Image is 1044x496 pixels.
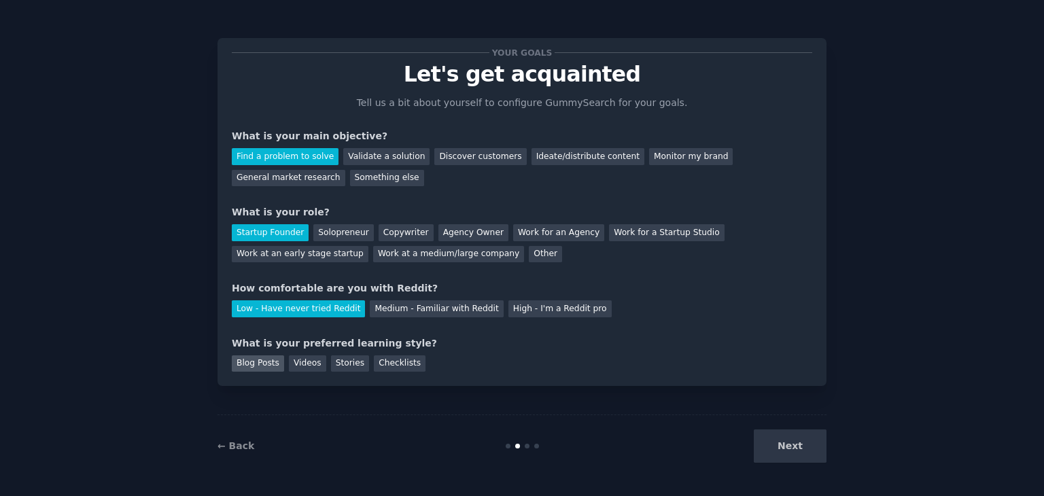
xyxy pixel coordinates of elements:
p: Let's get acquainted [232,63,812,86]
p: Tell us a bit about yourself to configure GummySearch for your goals. [351,96,693,110]
div: Something else [350,170,424,187]
div: Discover customers [434,148,526,165]
div: General market research [232,170,345,187]
div: Validate a solution [343,148,430,165]
div: What is your role? [232,205,812,219]
div: What is your main objective? [232,129,812,143]
div: How comfortable are you with Reddit? [232,281,812,296]
div: Medium - Familiar with Reddit [370,300,503,317]
div: Low - Have never tried Reddit [232,300,365,317]
div: Work for an Agency [513,224,604,241]
div: Other [529,246,562,263]
div: Solopreneur [313,224,373,241]
div: Videos [289,355,326,372]
div: Work for a Startup Studio [609,224,724,241]
div: Stories [331,355,369,372]
div: Find a problem to solve [232,148,338,165]
span: Your goals [489,46,555,60]
div: High - I'm a Reddit pro [508,300,612,317]
div: Blog Posts [232,355,284,372]
div: Copywriter [379,224,434,241]
div: Checklists [374,355,425,372]
div: Agency Owner [438,224,508,241]
div: Work at a medium/large company [373,246,524,263]
div: Monitor my brand [649,148,733,165]
div: Work at an early stage startup [232,246,368,263]
div: Startup Founder [232,224,309,241]
a: ← Back [217,440,254,451]
div: Ideate/distribute content [532,148,644,165]
div: What is your preferred learning style? [232,336,812,351]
